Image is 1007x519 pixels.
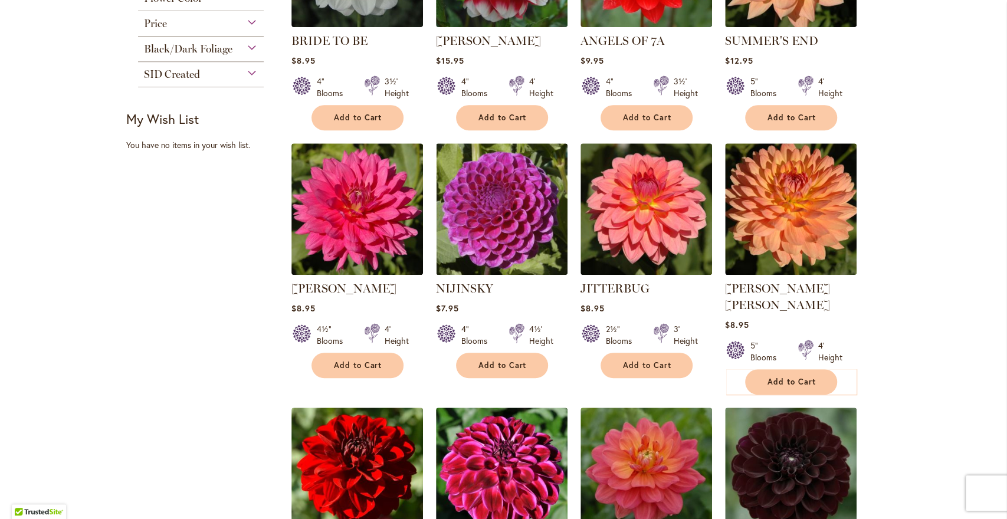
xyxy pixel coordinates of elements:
span: $15.95 [436,55,464,66]
div: 4' Height [818,340,842,363]
a: ANGELS OF 7A [580,18,712,29]
a: NIJINSKY [436,281,493,295]
img: JITTERBUG [580,143,712,275]
span: $8.95 [291,303,316,314]
a: JITTERBUG [580,266,712,277]
a: JENNA [291,266,423,277]
img: NIJINSKY [436,143,568,275]
span: Add to Cart [767,377,816,387]
span: Add to Cart [767,113,816,123]
span: SID Created [144,68,200,81]
div: 5" Blooms [750,75,783,99]
div: 4½" Blooms [317,323,350,347]
div: You have no items in your wish list. [126,139,284,151]
span: $9.95 [580,55,604,66]
span: $8.95 [580,303,605,314]
span: $8.95 [725,319,749,330]
div: 4" Blooms [317,75,350,99]
a: BRIDE TO BE [291,34,368,48]
a: ANGELS OF 7A [580,34,665,48]
img: JENNA [291,143,423,275]
div: 4½' Height [529,323,553,347]
button: Add to Cart [745,369,837,395]
button: Add to Cart [311,353,404,378]
a: [PERSON_NAME] [436,34,541,48]
div: 4' Height [385,323,409,347]
button: Add to Cart [311,105,404,130]
span: Black/Dark Foliage [144,42,232,55]
div: 4" Blooms [461,323,494,347]
div: 3½' Height [674,75,698,99]
a: SUMMER'S END [725,34,818,48]
div: 4' Height [818,75,842,99]
div: 2½" Blooms [606,323,639,347]
button: Add to Cart [456,105,548,130]
button: Add to Cart [456,353,548,378]
div: 4" Blooms [461,75,494,99]
a: [PERSON_NAME] [PERSON_NAME] [725,281,830,312]
span: Price [144,17,167,30]
div: 4" Blooms [606,75,639,99]
span: Add to Cart [334,113,382,123]
a: NIJINSKY [436,266,568,277]
strong: My Wish List [126,110,199,127]
span: Add to Cart [623,113,671,123]
img: GABRIELLE MARIE [725,143,857,275]
span: $12.95 [725,55,753,66]
span: $7.95 [436,303,459,314]
a: ZAKARY ROBERT [436,18,568,29]
a: [PERSON_NAME] [291,281,396,295]
a: GABRIELLE MARIE [725,266,857,277]
span: Add to Cart [478,113,527,123]
button: Add to Cart [745,105,837,130]
a: BRIDE TO BE [291,18,423,29]
span: Add to Cart [623,360,671,370]
a: JITTERBUG [580,281,650,295]
iframe: Launch Accessibility Center [9,477,42,510]
button: Add to Cart [601,105,693,130]
div: 3½' Height [385,75,409,99]
span: Add to Cart [334,360,382,370]
div: 5" Blooms [750,340,783,363]
a: SUMMER'S END [725,18,857,29]
div: 3' Height [674,323,698,347]
div: 4' Height [529,75,553,99]
button: Add to Cart [601,353,693,378]
span: Add to Cart [478,360,527,370]
span: $8.95 [291,55,316,66]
